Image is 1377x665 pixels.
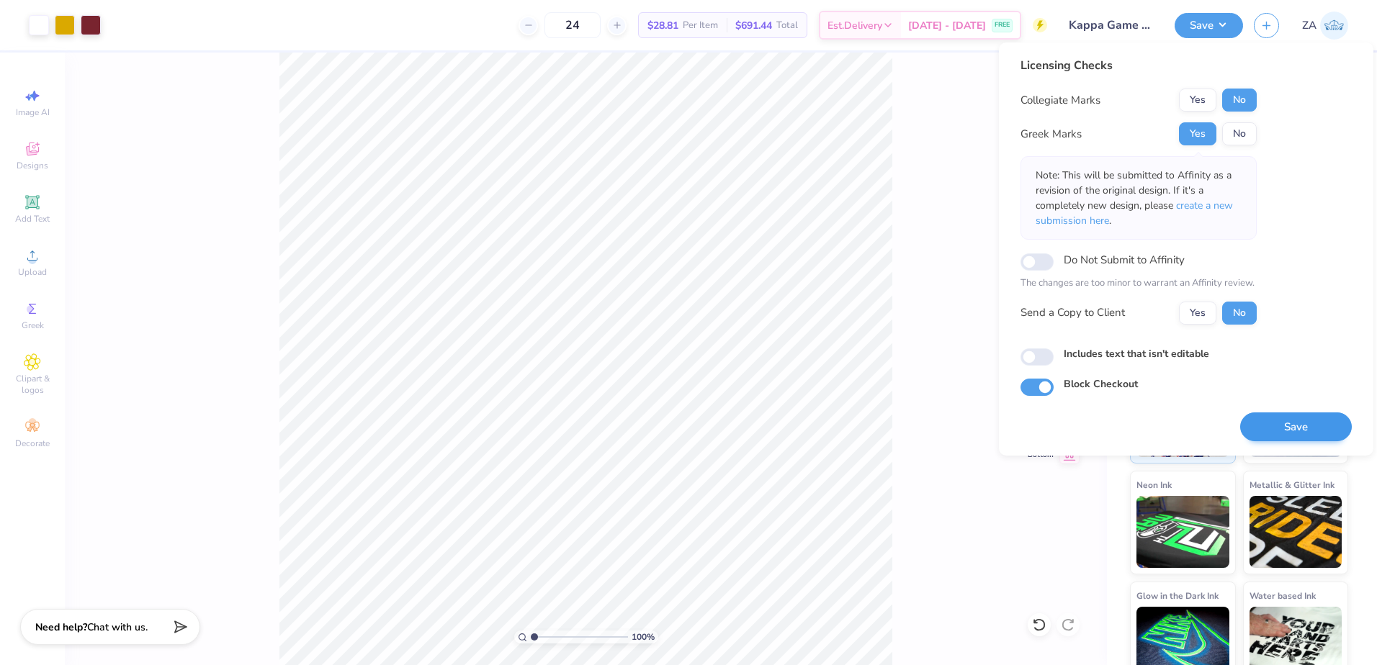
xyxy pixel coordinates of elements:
[1175,13,1243,38] button: Save
[1222,89,1257,112] button: No
[544,12,601,38] input: – –
[1302,17,1317,34] span: ZA
[1179,122,1216,145] button: Yes
[1222,122,1257,145] button: No
[1250,588,1316,603] span: Water based Ink
[35,620,87,634] strong: Need help?
[87,620,148,634] span: Chat with us.
[1250,496,1342,568] img: Metallic & Glitter Ink
[735,18,772,33] span: $691.44
[647,18,678,33] span: $28.81
[1320,12,1348,40] img: Zuriel Alaba
[1021,92,1100,109] div: Collegiate Marks
[683,18,718,33] span: Per Item
[995,20,1010,30] span: FREE
[18,266,47,278] span: Upload
[1222,302,1257,325] button: No
[1240,412,1352,442] button: Save
[16,107,50,118] span: Image AI
[1036,168,1242,228] p: Note: This will be submitted to Affinity as a revision of the original design. If it's a complete...
[1136,496,1229,568] img: Neon Ink
[1021,276,1257,291] p: The changes are too minor to warrant an Affinity review.
[1136,477,1172,492] span: Neon Ink
[1064,250,1185,269] label: Do Not Submit to Affinity
[22,320,44,331] span: Greek
[15,213,50,225] span: Add Text
[1021,304,1125,321] div: Send a Copy to Client
[776,18,798,33] span: Total
[1179,89,1216,112] button: Yes
[1064,376,1138,392] label: Block Checkout
[15,438,50,449] span: Decorate
[1064,346,1209,361] label: Includes text that isn't editable
[1021,126,1082,142] div: Greek Marks
[632,630,655,643] span: 100 %
[1021,57,1257,74] div: Licensing Checks
[1250,477,1335,492] span: Metallic & Glitter Ink
[17,160,48,171] span: Designs
[908,18,986,33] span: [DATE] - [DATE]
[827,18,882,33] span: Est. Delivery
[7,373,58,396] span: Clipart & logos
[1302,12,1348,40] a: ZA
[1058,11,1164,40] input: Untitled Design
[1136,588,1219,603] span: Glow in the Dark Ink
[1179,302,1216,325] button: Yes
